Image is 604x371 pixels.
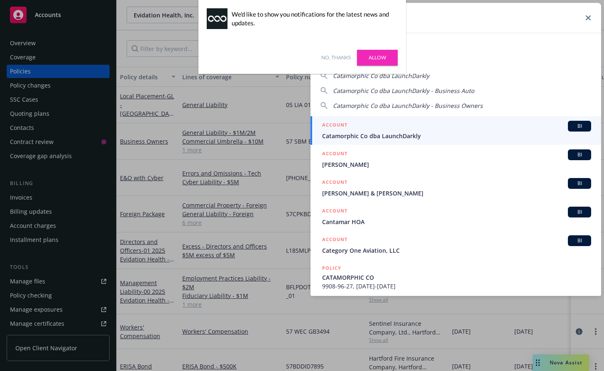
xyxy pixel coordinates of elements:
span: [PERSON_NAME] [322,160,591,169]
a: POLICYCATAMORPHIC CO9908-96-27, [DATE]-[DATE] [311,259,601,295]
h5: ACCOUNT [322,178,347,188]
span: Catamorphic Co dba LaunchDarkly - Business Owners [333,102,483,110]
span: Category One Aviation, LLC [322,246,591,255]
span: BI [571,237,588,244]
a: ACCOUNTBICategory One Aviation, LLC [311,231,601,259]
a: No, thanks [321,54,351,61]
span: BI [571,180,588,187]
a: ACCOUNTBICantamar HOA [311,202,601,231]
a: Allow [357,50,398,66]
h5: POLICY [322,264,341,272]
a: ACCOUNTBI[PERSON_NAME] [311,145,601,173]
span: BI [571,151,588,159]
a: ACCOUNTBI[PERSON_NAME] & [PERSON_NAME] [311,173,601,202]
span: Catamorphic Co dba LaunchDarkly [322,132,591,140]
span: [PERSON_NAME] & [PERSON_NAME] [322,189,591,198]
h5: ACCOUNT [322,149,347,159]
h5: ACCOUNT [322,235,347,245]
span: BI [571,122,588,130]
span: BI [571,208,588,216]
span: 9908-96-27, [DATE]-[DATE] [322,282,591,290]
input: Search... [311,3,601,33]
span: Catamorphic Co dba LaunchDarkly - Business Auto [333,87,474,95]
a: ACCOUNTBICatamorphic Co dba LaunchDarkly [311,116,601,145]
span: Catamorphic Co dba LaunchDarkly [333,72,429,80]
h5: ACCOUNT [322,207,347,217]
span: Cantamar HOA [322,217,591,226]
h5: ACCOUNT [322,121,347,131]
div: We'd like to show you notifications for the latest news and updates. [232,10,394,27]
span: CATAMORPHIC CO [322,273,591,282]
